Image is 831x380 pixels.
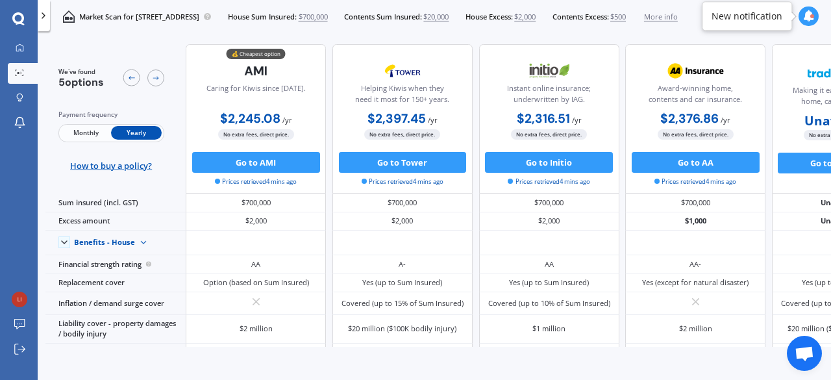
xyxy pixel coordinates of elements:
[644,12,678,22] span: More info
[332,194,473,212] div: $700,000
[45,344,186,362] div: Retaining wall cover
[625,194,765,212] div: $700,000
[485,152,613,173] button: Go to Initio
[423,12,449,22] span: $20,000
[508,177,589,186] span: Prices retrieved 4 mins ago
[348,323,456,334] div: $20 million ($100K bodily injury)
[479,194,619,212] div: $700,000
[192,152,320,173] button: Go to AMI
[12,292,27,307] img: 7c87bc5b9726dfac74ee6476d3e78705
[625,212,765,231] div: $1,000
[642,277,749,288] div: Yes (except for natural disaster)
[341,298,464,309] div: Covered (up to 15% of Sum Insured)
[787,336,822,371] div: Open chat
[60,126,111,140] span: Monthly
[45,273,186,292] div: Replacement cover
[282,115,292,125] span: / yr
[206,83,306,109] div: Caring for Kiwis since [DATE].
[712,10,782,23] div: New notification
[339,152,467,173] button: Go to Tower
[299,12,328,22] span: $700,000
[45,292,186,315] div: Inflation / demand surge cover
[58,75,104,89] span: 5 options
[517,110,570,127] b: $2,316.51
[74,238,135,247] div: Benefits - House
[572,115,582,125] span: / yr
[45,194,186,212] div: Sum insured (incl. GST)
[62,10,75,23] img: home-and-contents.b802091223b8502ef2dd.svg
[228,12,297,22] span: House Sum Insured:
[222,58,291,84] img: AMI-text-1.webp
[367,110,426,127] b: $2,397.45
[186,212,326,231] div: $2,000
[479,212,619,231] div: $2,000
[465,12,513,22] span: House Excess:
[679,323,712,334] div: $2 million
[45,212,186,231] div: Excess amount
[658,129,734,139] span: No extra fees, direct price.
[240,323,273,334] div: $2 million
[220,110,280,127] b: $2,245.08
[654,177,736,186] span: Prices retrieved 4 mins ago
[545,259,554,270] div: AA
[227,49,286,59] div: 💰 Cheapest option
[362,277,442,288] div: Yes (up to Sum Insured)
[45,255,186,273] div: Financial strength rating
[58,68,104,77] span: We've found
[344,12,422,22] span: Contents Sum Insured:
[661,58,730,84] img: AA.webp
[515,58,584,84] img: Initio.webp
[399,259,406,270] div: A-
[135,234,152,251] img: Benefit content down
[488,298,610,309] div: Covered (up to 10% of Sum Insured)
[203,277,309,288] div: Option (based on Sum Insured)
[689,259,701,270] div: AA-
[428,115,438,125] span: / yr
[218,129,294,139] span: No extra fees, direct price.
[532,323,565,334] div: $1 million
[511,129,587,139] span: No extra fees, direct price.
[70,160,152,171] span: How to buy a policy?
[632,152,760,173] button: Go to AA
[79,12,199,22] p: Market Scan for [STREET_ADDRESS]
[634,83,756,109] div: Award-winning home, contents and car insurance.
[552,12,609,22] span: Contents Excess:
[186,194,326,212] div: $700,000
[341,83,464,109] div: Helping Kiwis when they need it most for 150+ years.
[509,277,589,288] div: Yes (up to Sum Insured)
[111,126,162,140] span: Yearly
[45,315,186,344] div: Liability cover - property damages / bodily injury
[721,115,730,125] span: / yr
[514,12,536,22] span: $2,000
[660,110,719,127] b: $2,376.86
[364,129,440,139] span: No extra fees, direct price.
[58,110,164,120] div: Payment frequency
[362,177,443,186] span: Prices retrieved 4 mins ago
[332,212,473,231] div: $2,000
[488,83,610,109] div: Instant online insurance; underwritten by IAG.
[368,58,437,84] img: Tower.webp
[215,177,297,186] span: Prices retrieved 4 mins ago
[251,259,260,270] div: AA
[610,12,626,22] span: $500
